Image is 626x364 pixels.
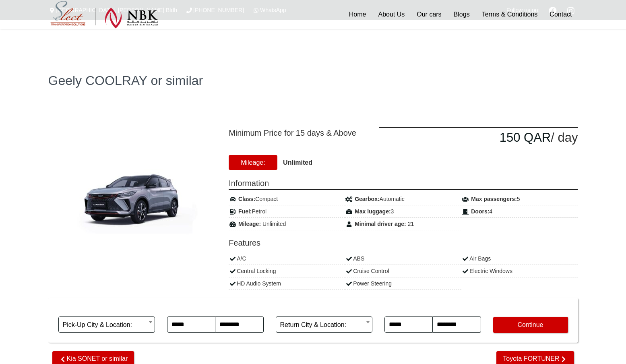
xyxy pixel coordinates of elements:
strong: Minimal driver age: [355,221,406,227]
strong: Class: [238,196,255,202]
div: Cruise Control [345,265,461,277]
strong: Fuel: [238,208,252,215]
div: Air Bags [461,252,578,265]
img: Select Rent a Car [50,1,158,29]
span: Information [229,177,578,190]
div: A/C [229,252,345,265]
strong: Max luggage: [355,208,390,215]
div: Petrol [229,205,345,218]
strong: Doors: [471,208,489,215]
span: Pick-Up City & Location: [63,317,151,333]
strong: Unlimited [283,159,312,166]
span: Return Location [276,302,372,316]
span: Pick-Up Date [167,302,264,316]
div: 5 [461,193,578,205]
div: ABS [345,252,461,265]
strong: Gearbox: [355,196,379,202]
div: Power Steering [345,277,461,290]
div: Electric Windows [461,265,578,277]
div: / day [379,127,578,148]
img: Geely COOLRAY or similar [56,152,209,251]
strong: Max passengers: [471,196,517,202]
span: Features [229,237,578,249]
span: Pick-Up City & Location: [58,316,155,333]
div: Central Locking [229,265,345,277]
span: Minimum Price for 15 days & Above [229,127,367,139]
span: Return City & Location: [276,316,372,333]
span: Return City & Location: [280,317,368,333]
div: Automatic [345,193,461,205]
span: Pick-up Location [58,302,155,316]
span: 150.00 QAR [500,130,551,145]
strong: Mileage: [238,221,261,227]
div: 4 [461,205,578,218]
span: Unlimited [262,221,286,227]
span: Return Date [384,302,481,316]
h1: Geely COOLRAY or similar [48,74,578,87]
span: 21 [408,221,414,227]
div: 3 [345,205,461,218]
div: HD Audio System [229,277,345,290]
button: Continue [493,317,568,333]
div: Compact [229,193,345,205]
span: Mileage: [229,155,277,170]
